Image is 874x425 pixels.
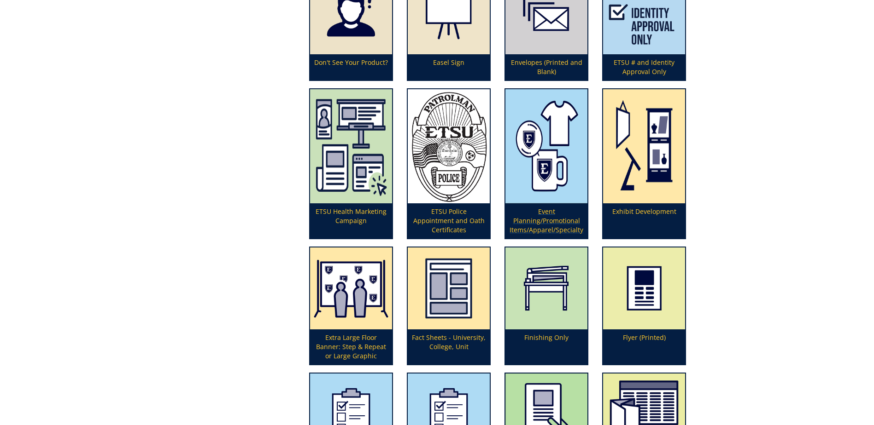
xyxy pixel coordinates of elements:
[505,329,587,364] p: Finishing Only
[603,247,685,364] a: Flyer (Printed)
[408,89,490,203] img: policecertart-67a0f341ac7049.77219506.png
[505,247,587,364] a: Finishing Only
[408,247,490,329] img: fact%20sheet-63b722d48584d3.32276223.png
[603,329,685,364] p: Flyer (Printed)
[310,203,392,238] p: ETSU Health Marketing Campaign
[310,247,392,329] img: step%20and%20repeat%20or%20large%20graphic-655685d8cbcc41.50376647.png
[310,54,392,80] p: Don't See Your Product?
[408,203,490,238] p: ETSU Police Appointment and Oath Certificates
[603,89,685,238] a: Exhibit Development
[603,203,685,238] p: Exhibit Development
[310,329,392,364] p: Extra Large Floor Banner: Step & Repeat or Large Graphic
[408,247,490,364] a: Fact Sheets - University, College, Unit
[603,247,685,329] img: printed-flyer-59492a1d837e36.61044604.png
[310,247,392,364] a: Extra Large Floor Banner: Step & Repeat or Large Graphic
[603,89,685,203] img: exhibit-development-594920f68a9ea2.88934036.png
[408,54,490,80] p: Easel Sign
[310,89,392,238] a: ETSU Health Marketing Campaign
[505,203,587,238] p: Event Planning/Promotional Items/Apparel/Specialty
[408,89,490,238] a: ETSU Police Appointment and Oath Certificates
[505,89,587,238] a: Event Planning/Promotional Items/Apparel/Specialty
[505,54,587,80] p: Envelopes (Printed and Blank)
[408,329,490,364] p: Fact Sheets - University, College, Unit
[310,89,392,203] img: clinic%20project-6078417515ab93.06286557.png
[505,247,587,329] img: finishing-59838c6aeb2fc0.69433546.png
[505,89,587,203] img: promotional%20items%20icon-621cf3f26df267.81791671.png
[603,54,685,80] p: ETSU # and Identity Approval Only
